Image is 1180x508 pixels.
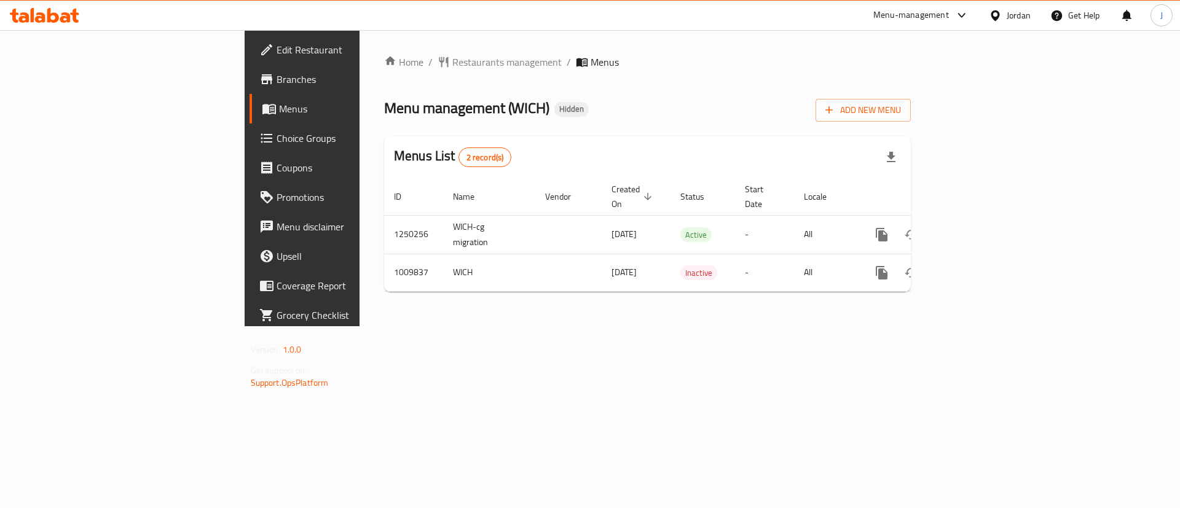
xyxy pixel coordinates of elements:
[567,55,571,69] li: /
[867,258,897,287] button: more
[680,266,717,280] span: Inactive
[794,254,857,291] td: All
[867,220,897,249] button: more
[438,55,562,69] a: Restaurants management
[250,241,442,271] a: Upsell
[250,300,442,330] a: Grocery Checklist
[680,228,712,242] span: Active
[277,160,432,175] span: Coupons
[251,342,281,358] span: Version:
[277,190,432,205] span: Promotions
[554,102,589,117] div: Hidden
[277,131,432,146] span: Choice Groups
[250,212,442,241] a: Menu disclaimer
[816,99,911,122] button: Add New Menu
[857,178,995,216] th: Actions
[384,55,911,69] nav: breadcrumb
[459,152,511,163] span: 2 record(s)
[251,362,307,378] span: Get support on:
[897,220,926,249] button: Change Status
[825,103,901,118] span: Add New Menu
[745,182,779,211] span: Start Date
[545,189,587,204] span: Vendor
[283,342,302,358] span: 1.0.0
[250,153,442,182] a: Coupons
[250,94,442,123] a: Menus
[279,101,432,116] span: Menus
[897,258,926,287] button: Change Status
[384,94,549,122] span: Menu management ( WICH )
[394,147,511,167] h2: Menus List
[1160,9,1163,22] span: J
[612,182,656,211] span: Created On
[394,189,417,204] span: ID
[443,215,535,254] td: WICH-cg migration
[794,215,857,254] td: All
[453,189,490,204] span: Name
[251,375,329,391] a: Support.OpsPlatform
[277,42,432,57] span: Edit Restaurant
[452,55,562,69] span: Restaurants management
[1007,9,1031,22] div: Jordan
[680,227,712,242] div: Active
[612,226,637,242] span: [DATE]
[680,265,717,280] div: Inactive
[612,264,637,280] span: [DATE]
[735,215,794,254] td: -
[250,35,442,64] a: Edit Restaurant
[250,182,442,212] a: Promotions
[735,254,794,291] td: -
[591,55,619,69] span: Menus
[277,278,432,293] span: Coverage Report
[554,104,589,114] span: Hidden
[443,254,535,291] td: WICH
[873,8,949,23] div: Menu-management
[458,147,512,167] div: Total records count
[277,249,432,264] span: Upsell
[876,143,906,172] div: Export file
[250,271,442,300] a: Coverage Report
[384,178,995,292] table: enhanced table
[277,308,432,322] span: Grocery Checklist
[250,64,442,94] a: Branches
[250,123,442,153] a: Choice Groups
[804,189,843,204] span: Locale
[680,189,720,204] span: Status
[277,72,432,87] span: Branches
[277,219,432,234] span: Menu disclaimer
